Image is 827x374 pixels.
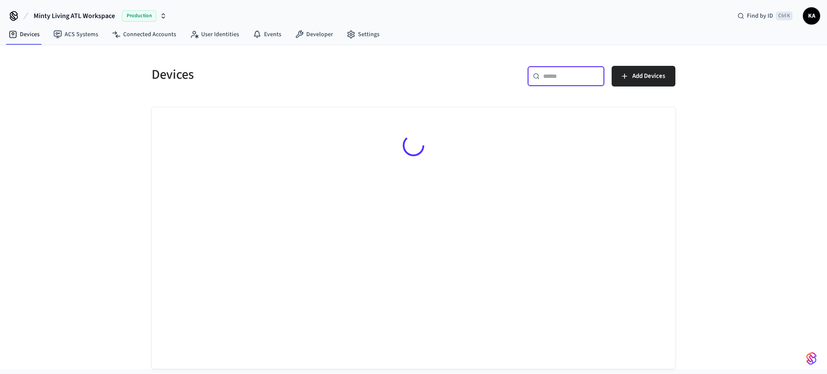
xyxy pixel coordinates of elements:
[612,66,675,87] button: Add Devices
[288,27,340,42] a: Developer
[632,71,665,82] span: Add Devices
[246,27,288,42] a: Events
[2,27,47,42] a: Devices
[105,27,183,42] a: Connected Accounts
[803,7,820,25] button: KA
[183,27,246,42] a: User Identities
[806,352,817,365] img: SeamLogoGradient.69752ec5.svg
[122,10,156,22] span: Production
[152,66,408,83] h5: Devices
[747,12,773,20] span: Find by ID
[47,27,105,42] a: ACS Systems
[34,11,115,21] span: Minty Living ATL Workspace
[340,27,386,42] a: Settings
[731,8,799,24] div: Find by IDCtrl K
[804,8,819,24] span: KA
[776,12,793,20] span: Ctrl K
